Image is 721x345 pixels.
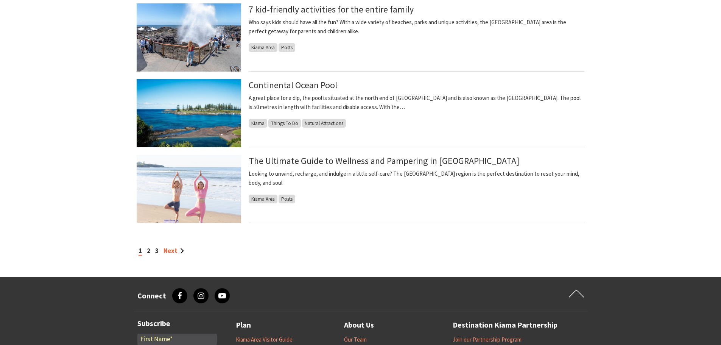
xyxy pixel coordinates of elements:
[279,43,295,52] span: Posts
[236,336,293,343] a: Kiama Area Visitor Guide
[268,119,301,128] span: Things To Do
[137,3,241,72] img: Blowhole
[249,79,337,91] a: Continental Ocean Pool
[249,169,585,187] p: Looking to unwind, recharge, and indulge in a little self-care? The [GEOGRAPHIC_DATA] region is t...
[344,336,367,343] a: Our Team
[249,43,277,52] span: Kiama Area
[137,334,217,345] input: First Name*
[344,319,374,331] a: About Us
[453,319,557,331] a: Destination Kiama Partnership
[249,18,585,36] p: Who says kids should have all the fun? With a wide variety of beaches, parks and unique activitie...
[302,119,346,128] span: Natural Attractions
[147,247,150,255] a: 2
[139,247,142,256] span: 1
[249,119,267,128] span: Kiama
[249,195,277,203] span: Kiama Area
[249,94,585,112] p: A great place for a dip, the pool is situated at the north end of [GEOGRAPHIC_DATA] and is also k...
[279,195,295,203] span: Posts
[249,155,519,167] a: The Ultimate Guide to Wellness and Pampering in [GEOGRAPHIC_DATA]
[137,79,241,147] img: Continental Rock Pool
[137,319,217,328] h3: Subscribe
[164,247,184,255] a: Next
[249,3,414,15] a: 7 kid-friendly activities for the entire family
[453,336,522,343] a: Join our Partnership Program
[137,291,166,300] h3: Connect
[236,319,251,331] a: Plan
[155,247,159,255] a: 3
